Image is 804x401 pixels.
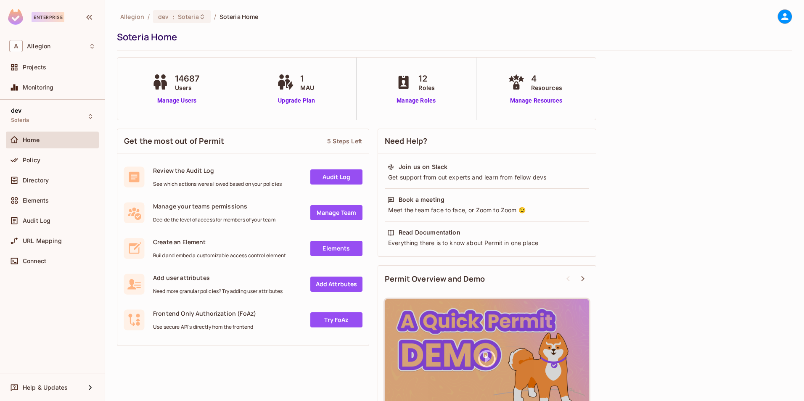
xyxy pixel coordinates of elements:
span: Policy [23,157,40,164]
span: 14687 [175,72,200,85]
span: Manage your teams permissions [153,202,275,210]
span: Home [23,137,40,143]
span: Need more granular policies? Try adding user attributes [153,288,283,295]
span: Get the most out of Permit [124,136,224,146]
a: Manage Team [310,205,362,220]
div: Read Documentation [399,228,460,237]
li: / [148,13,150,21]
a: Manage Users [150,96,204,105]
span: : [172,13,175,20]
a: Manage Roles [393,96,439,105]
div: 5 Steps Left [327,137,362,145]
div: Everything there is to know about Permit in one place [387,239,587,247]
span: 1 [300,72,314,85]
span: Review the Audit Log [153,166,282,174]
a: Upgrade Plan [275,96,318,105]
span: Need Help? [385,136,428,146]
a: Audit Log [310,169,362,185]
span: Soteria Home [220,13,259,21]
span: Directory [23,177,49,184]
li: / [214,13,216,21]
span: Soteria [11,117,29,124]
div: Enterprise [32,12,64,22]
span: Permit Overview and Demo [385,274,485,284]
span: the active workspace [120,13,144,21]
span: 12 [418,72,435,85]
span: Workspace: Allegion [27,43,50,50]
span: dev [11,107,21,114]
span: Use secure API's directly from the frontend [153,324,256,330]
span: dev [158,13,169,21]
div: Soteria Home [117,31,788,43]
span: Build and embed a customizable access control element [153,252,286,259]
a: Add Attrbutes [310,277,362,292]
a: Try FoAz [310,312,362,327]
span: Elements [23,197,49,204]
a: Elements [310,241,362,256]
img: SReyMgAAAABJRU5ErkJggg== [8,9,23,25]
div: Meet the team face to face, or Zoom to Zoom 😉 [387,206,587,214]
span: MAU [300,83,314,92]
span: Resources [531,83,562,92]
div: Join us on Slack [399,163,447,171]
span: Decide the level of access for members of your team [153,216,275,223]
span: Create an Element [153,238,286,246]
div: Book a meeting [399,195,444,204]
span: Frontend Only Authorization (FoAz) [153,309,256,317]
div: Get support from out experts and learn from fellow devs [387,173,587,182]
span: Users [175,83,200,92]
span: A [9,40,23,52]
span: See which actions were allowed based on your policies [153,181,282,187]
span: Audit Log [23,217,50,224]
span: Help & Updates [23,384,68,391]
span: Projects [23,64,46,71]
span: Soteria [178,13,199,21]
span: 4 [531,72,562,85]
span: Add user attributes [153,274,283,282]
span: Roles [418,83,435,92]
span: Monitoring [23,84,54,91]
span: URL Mapping [23,237,62,244]
span: Connect [23,258,46,264]
a: Manage Resources [506,96,566,105]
